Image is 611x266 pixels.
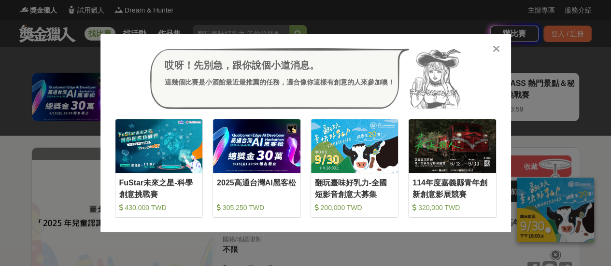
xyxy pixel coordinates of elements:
[119,177,199,199] div: FuStar未來之星-科學創意挑戰賽
[412,177,492,199] div: 114年度嘉義縣青年創新創意影展競賽
[115,119,203,218] a: Cover ImageFuStar未來之星-科學創意挑戰賽 430,000 TWD
[213,119,300,173] img: Cover Image
[315,177,395,199] div: 翻玩臺味好乳力-全國短影音創意大募集
[409,119,496,173] img: Cover Image
[311,119,398,173] img: Cover Image
[408,119,497,218] a: Cover Image114年度嘉義縣青年創新創意影展競賽 320,000 TWD
[311,119,399,218] a: Cover Image翻玩臺味好乳力-全國短影音創意大募集 200,000 TWD
[315,203,395,212] div: 200,000 TWD
[213,119,301,218] a: Cover Image2025高通台灣AI黑客松 305,250 TWD
[119,203,199,212] div: 430,000 TWD
[165,77,395,87] div: 這幾個比賽是小酒館最近最推薦的任務，適合像你這樣有創意的人來參加噢！
[217,177,297,199] div: 2025高通台灣AI黑客松
[412,203,492,212] div: 320,000 TWD
[115,119,203,173] img: Cover Image
[165,58,395,72] div: 哎呀！先別急，跟你說個小道消息。
[409,48,461,109] img: Avatar
[217,203,297,212] div: 305,250 TWD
